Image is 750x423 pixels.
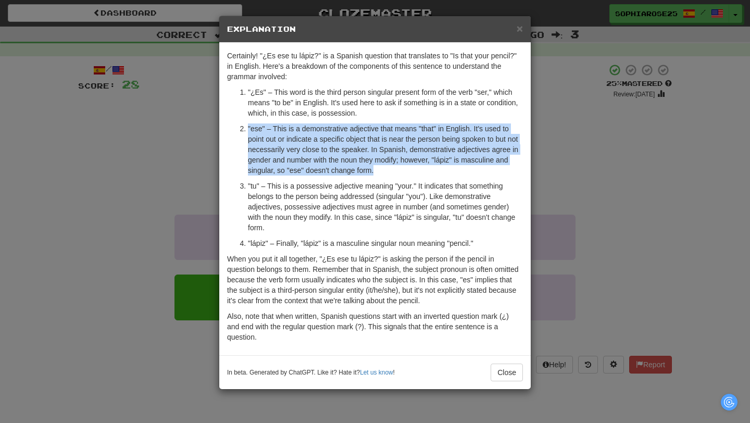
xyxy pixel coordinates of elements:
[227,24,523,34] h5: Explanation
[248,181,523,233] p: "tu" – This is a possessive adjective meaning "your." It indicates that something belongs to the ...
[491,364,523,381] button: Close
[517,22,523,34] span: ×
[248,238,523,248] p: "lápiz" – Finally, "lápiz" is a masculine singular noun meaning "pencil."
[227,311,523,342] p: Also, note that when written, Spanish questions start with an inverted question mark (¿) and end ...
[517,23,523,34] button: Close
[227,51,523,82] p: Certainly! "¿Es ese tu lápiz?" is a Spanish question that translates to "Is that your pencil?" in...
[227,368,395,377] small: In beta. Generated by ChatGPT. Like it? Hate it? !
[227,254,523,306] p: When you put it all together, "¿Es ese tu lápiz?" is asking the person if the pencil in question ...
[248,123,523,176] p: "ese" – This is a demonstrative adjective that means "that" in English. It's used to point out or...
[360,369,393,376] a: Let us know
[248,87,523,118] p: "¿Es" – This word is the third person singular present form of the verb "ser," which means "to be...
